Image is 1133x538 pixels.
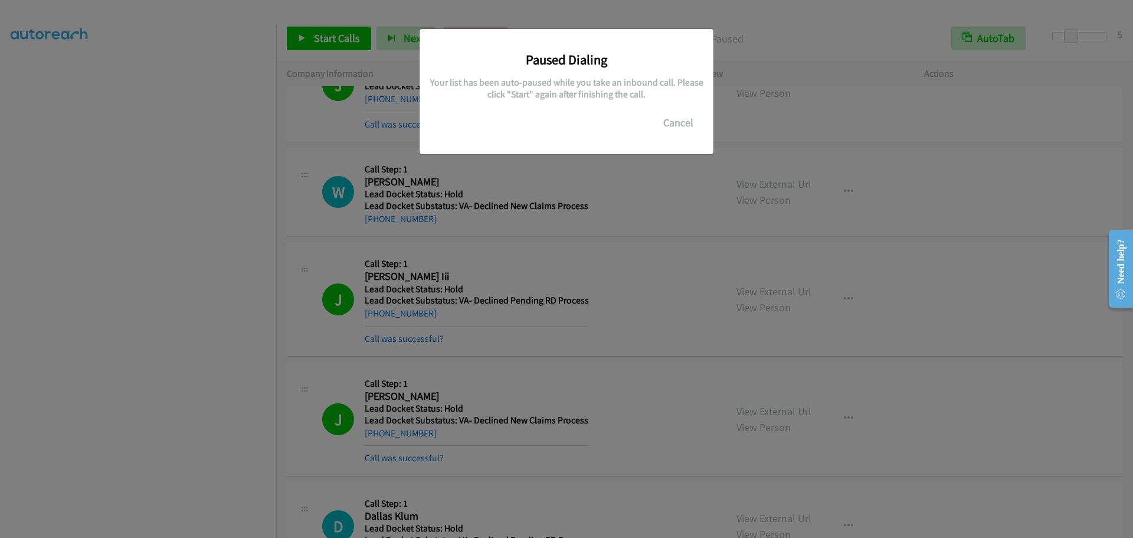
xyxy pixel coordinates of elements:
[428,51,705,68] h3: Paused Dialing
[428,77,705,100] h5: Your list has been auto-paused while you take an inbound call. Please click "Start" again after f...
[652,111,705,135] button: Cancel
[1099,222,1133,316] iframe: Resource Center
